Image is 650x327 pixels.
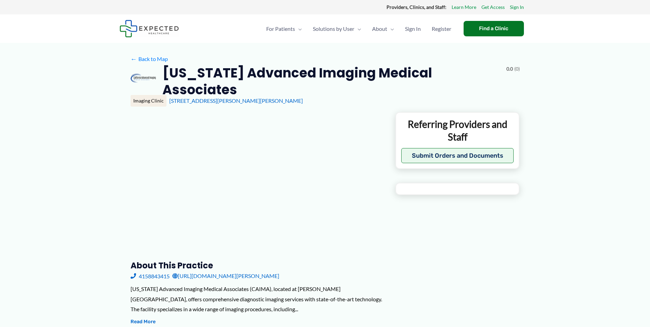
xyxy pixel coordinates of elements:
a: Find a Clinic [464,21,524,36]
a: ←Back to Map [131,54,168,64]
a: For PatientsMenu Toggle [261,17,307,41]
a: Sign In [400,17,426,41]
a: Register [426,17,457,41]
a: AboutMenu Toggle [367,17,400,41]
span: Menu Toggle [295,17,302,41]
span: ← [131,56,137,62]
span: About [372,17,387,41]
div: Imaging Clinic [131,95,167,107]
h3: About this practice [131,260,384,271]
span: Register [432,17,451,41]
p: Referring Providers and Staff [401,118,514,143]
a: Get Access [481,3,505,12]
a: Learn More [452,3,476,12]
nav: Primary Site Navigation [261,17,457,41]
span: Menu Toggle [354,17,361,41]
a: Sign In [510,3,524,12]
a: 4158843415 [131,271,170,281]
span: Menu Toggle [387,17,394,41]
strong: Providers, Clinics, and Staff: [387,4,446,10]
div: [US_STATE] Advanced Imaging Medical Associates (CAIMA), located at [PERSON_NAME][GEOGRAPHIC_DATA]... [131,284,384,314]
img: Expected Healthcare Logo - side, dark font, small [120,20,179,37]
h2: [US_STATE] Advanced Imaging Medical Associates [162,64,501,98]
span: (0) [514,64,520,73]
button: Submit Orders and Documents [401,148,514,163]
button: Read More [131,318,156,326]
a: [URL][DOMAIN_NAME][PERSON_NAME] [172,271,279,281]
span: 0.0 [506,64,513,73]
span: Sign In [405,17,421,41]
a: [STREET_ADDRESS][PERSON_NAME][PERSON_NAME] [169,97,303,104]
a: Solutions by UserMenu Toggle [307,17,367,41]
span: For Patients [266,17,295,41]
span: Solutions by User [313,17,354,41]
